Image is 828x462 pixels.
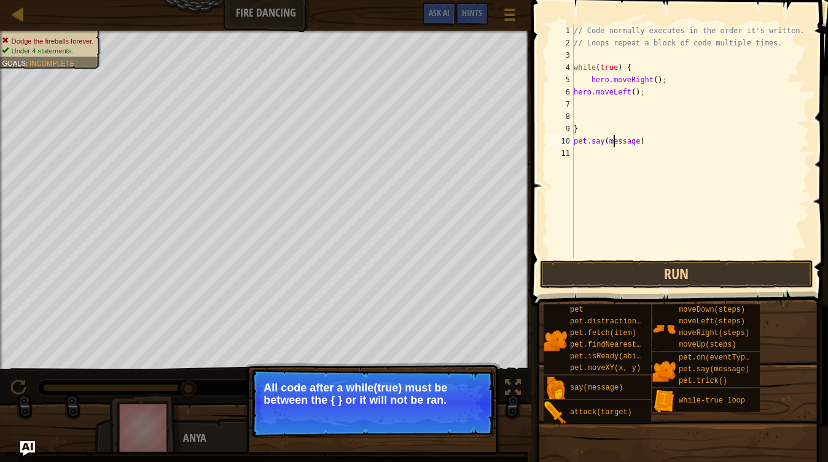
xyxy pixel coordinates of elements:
button: Run [540,260,813,288]
span: : [26,59,29,67]
span: pet.moveXY(x, y) [570,364,641,372]
span: Under 4 statements. [12,47,74,55]
span: pet.distractionNoise() [570,317,667,326]
span: Ask AI [429,7,450,18]
div: 7 [549,98,574,110]
span: attack(target) [570,408,632,417]
span: moveRight(steps) [679,329,749,337]
li: Under 4 statements. [2,46,93,56]
span: Hints [462,7,482,18]
span: moveUp(steps) [679,341,736,349]
div: 4 [549,61,574,74]
img: portrait.png [652,317,676,341]
span: pet [570,306,584,314]
div: 3 [549,49,574,61]
span: Dodge the fireballs forever. [12,37,94,45]
span: Incomplete [29,59,74,67]
span: pet.say(message) [679,365,749,374]
button: Ask AI [20,441,35,456]
span: Goals [2,59,26,67]
img: portrait.png [544,401,567,425]
span: pet.isReady(ability) [570,352,658,361]
img: portrait.png [652,390,676,413]
div: 5 [549,74,574,86]
li: Dodge the fireballs forever. [2,36,93,46]
span: moveDown(steps) [679,306,745,314]
div: 8 [549,110,574,123]
button: Show game menu [494,2,525,31]
p: All code after a while(true) must be between the { } or it will not be ran. [264,382,482,406]
span: pet.trick() [679,377,727,385]
div: 2 [549,37,574,49]
img: portrait.png [652,360,676,383]
span: pet.on(eventType, handler) [679,353,794,362]
div: 6 [549,86,574,98]
span: pet.findNearestByType(type) [570,341,689,349]
div: 11 [549,147,574,160]
img: portrait.png [544,377,567,400]
button: Ask AI [423,2,456,25]
span: say(message) [570,383,623,392]
div: 9 [549,123,574,135]
span: while-true loop [679,396,745,405]
span: moveLeft(steps) [679,317,745,326]
div: 1 [549,25,574,37]
div: 10 [549,135,574,147]
img: portrait.png [544,329,567,352]
span: pet.fetch(item) [570,329,636,337]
